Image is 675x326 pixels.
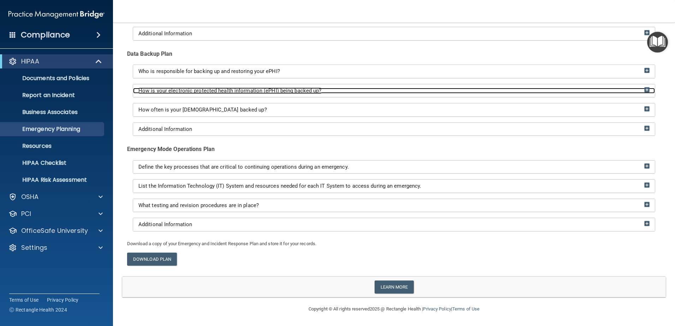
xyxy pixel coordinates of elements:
a: Who is responsible for backing up and restoring your ePHI? [138,68,650,74]
b: Emergency Mode Operations Plan [127,146,215,152]
a: Additional Information [138,222,650,228]
span: What testing and revision procedures are in place? [138,202,259,209]
img: PMB logo [8,7,104,22]
img: ic_add_box.75fa564c.png [644,221,650,226]
p: Download a copy of your Emergency and Incident Response Plan and store it for your records. [127,240,661,248]
p: Settings [21,243,47,252]
a: HIPAA [8,57,102,66]
p: Resources [5,143,101,150]
span: List the Information Technology (IT) System and resources needed for each IT System to access dur... [138,183,421,189]
span: Additional Information [138,126,192,132]
p: Emergency Planning [5,126,101,133]
a: Learn more [375,280,414,294]
span: Who is responsible for backing up and restoring your ePHI? [138,68,280,74]
p: Business Associates [5,109,101,116]
p: PCI [21,210,31,218]
a: How often is your [DEMOGRAPHIC_DATA] backed up? [138,107,650,113]
span: Additional Information [138,221,192,228]
a: List the Information Technology (IT) System and resources needed for each IT System to access dur... [138,183,650,189]
img: ic_add_box.75fa564c.png [644,87,650,92]
p: HIPAA [21,57,39,66]
a: Define the key processes that are critical to continuing operations during an emergency. [138,164,650,170]
a: Settings [8,243,103,252]
a: Additional Information [138,31,650,37]
a: How is your electronic protected health information (ePHI) being backed up? [138,88,650,94]
p: Documents and Policies [5,75,101,82]
span: Ⓒ Rectangle Health 2024 [9,306,67,313]
p: Report an Incident [5,92,101,99]
img: ic_add_box.75fa564c.png [644,163,650,169]
p: HIPAA Risk Assessment [5,176,101,183]
a: PCI [8,210,103,218]
a: Terms of Use [9,296,38,303]
button: Open Resource Center [647,32,668,53]
span: How is your electronic protected health information (ePHI) being backed up? [138,87,322,94]
img: ic_add_box.75fa564c.png [644,106,650,111]
span: Define the key processes that are critical to continuing operations during an emergency. [138,164,349,170]
a: Privacy Policy [47,296,79,303]
a: OfficeSafe University [8,227,103,235]
img: ic_add_box.75fa564c.png [644,30,650,35]
a: What testing and revision procedures are in place? [138,203,650,209]
b: Data Backup Plan [127,50,173,57]
a: Additional Information [138,126,650,132]
img: ic_add_box.75fa564c.png [644,202,650,207]
img: ic_add_box.75fa564c.png [644,182,650,188]
p: OSHA [21,193,39,201]
img: ic_add_box.75fa564c.png [644,68,650,73]
span: Additional Information [138,30,192,37]
p: HIPAA Checklist [5,159,101,167]
a: Terms of Use [452,306,479,312]
h4: Compliance [21,30,70,40]
img: ic_add_box.75fa564c.png [644,126,650,131]
a: Download Plan [127,253,177,266]
div: Copyright © All rights reserved 2025 @ Rectangle Health | | [265,298,523,320]
a: OSHA [8,193,103,201]
a: Privacy Policy [423,306,451,312]
span: How often is your [DEMOGRAPHIC_DATA] backed up? [138,107,267,113]
p: OfficeSafe University [21,227,88,235]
